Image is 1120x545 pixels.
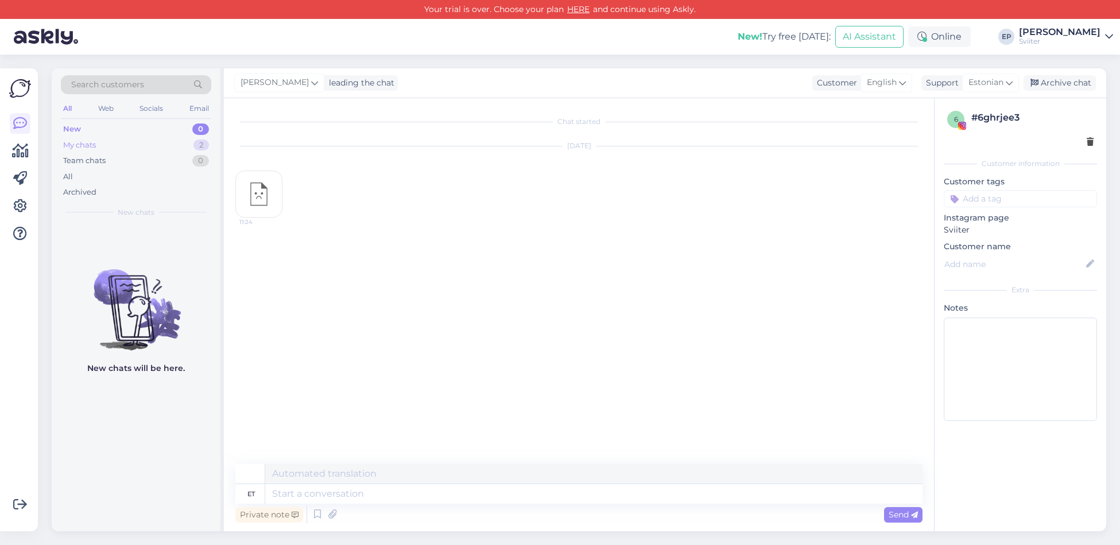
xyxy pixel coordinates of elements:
span: Estonian [968,76,1003,89]
p: Customer name [944,241,1097,253]
img: No chats [52,249,220,352]
p: Sviiter [944,224,1097,236]
div: 0 [192,155,209,167]
div: leading the chat [324,77,394,89]
b: New! [738,31,762,42]
div: Online [908,26,971,47]
div: 0 [192,123,209,135]
div: [DATE] [235,141,923,151]
span: 11:24 [239,218,282,226]
span: English [867,76,897,89]
div: New [63,123,81,135]
div: Extra [944,285,1097,295]
div: Chat started [235,117,923,127]
div: Archived [63,187,96,198]
p: Notes [944,302,1097,314]
img: Askly Logo [9,78,31,99]
a: HERE [564,4,593,14]
p: Customer tags [944,176,1097,188]
img: attachment [236,171,282,217]
span: New chats [118,207,154,218]
div: Team chats [63,155,106,167]
input: Add a tag [944,190,1097,207]
div: et [247,484,255,504]
span: 6 [954,115,958,123]
span: Send [889,509,918,520]
div: All [63,171,73,183]
div: 2 [193,140,209,151]
div: # 6ghrjee3 [971,111,1094,125]
div: Customer information [944,159,1097,169]
div: My chats [63,140,96,151]
div: Customer [812,77,857,89]
div: Sviiter [1019,37,1100,46]
div: [PERSON_NAME] [1019,28,1100,37]
div: Archive chat [1024,75,1096,91]
p: Instagram page [944,212,1097,224]
div: EP [998,29,1014,45]
input: Add name [944,258,1084,270]
div: Web [96,101,116,116]
span: Search customers [71,79,144,91]
div: Email [187,101,211,116]
p: New chats will be here. [87,362,185,374]
button: AI Assistant [835,26,904,48]
a: [PERSON_NAME]Sviiter [1019,28,1113,46]
div: All [61,101,74,116]
span: [PERSON_NAME] [241,76,309,89]
div: Support [921,77,959,89]
div: Private note [235,507,303,523]
div: Socials [137,101,165,116]
div: Try free [DATE]: [738,30,831,44]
